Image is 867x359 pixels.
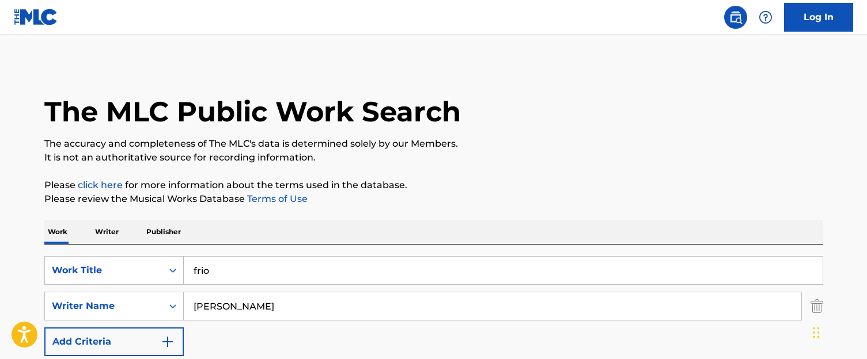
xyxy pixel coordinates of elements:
[52,263,156,277] div: Work Title
[759,10,773,24] img: help
[44,192,823,206] p: Please review the Musical Works Database
[44,151,823,165] p: It is not an authoritative source for recording information.
[729,10,743,24] img: search
[44,137,823,151] p: The accuracy and completeness of The MLC's data is determined solely by our Members.
[813,315,820,350] div: Drag
[809,304,867,359] iframe: Chat Widget
[245,193,308,204] a: Terms of Use
[44,220,71,244] p: Work
[754,6,777,29] div: Help
[52,299,156,313] div: Writer Name
[784,3,853,32] a: Log In
[78,179,123,190] a: click here
[161,335,175,349] img: 9d2ae6d4665cec9f34b9.svg
[14,9,58,25] img: MLC Logo
[44,94,461,129] h1: The MLC Public Work Search
[724,6,747,29] a: Public Search
[811,292,823,320] img: Delete Criterion
[92,220,122,244] p: Writer
[44,178,823,192] p: Please for more information about the terms used in the database.
[44,327,184,356] button: Add Criteria
[143,220,184,244] p: Publisher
